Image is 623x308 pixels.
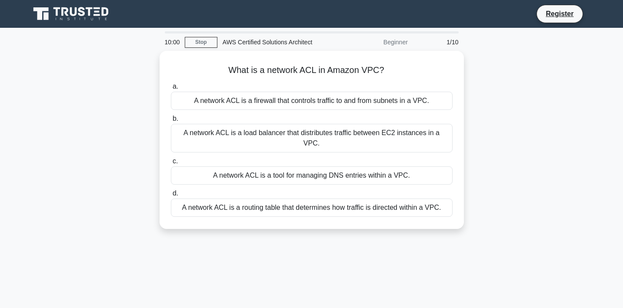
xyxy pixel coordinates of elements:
div: 1/10 [413,33,464,51]
span: c. [173,157,178,165]
div: A network ACL is a tool for managing DNS entries within a VPC. [171,166,453,185]
div: Beginner [337,33,413,51]
span: a. [173,83,178,90]
h5: What is a network ACL in Amazon VPC? [170,65,453,76]
div: AWS Certified Solutions Architect [217,33,337,51]
a: Register [540,8,579,19]
div: A network ACL is a load balancer that distributes traffic between EC2 instances in a VPC. [171,124,453,152]
div: A network ACL is a firewall that controls traffic to and from subnets in a VPC. [171,92,453,110]
span: b. [173,115,178,122]
div: A network ACL is a routing table that determines how traffic is directed within a VPC. [171,199,453,217]
span: d. [173,189,178,197]
a: Stop [185,37,217,48]
div: 10:00 [160,33,185,51]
